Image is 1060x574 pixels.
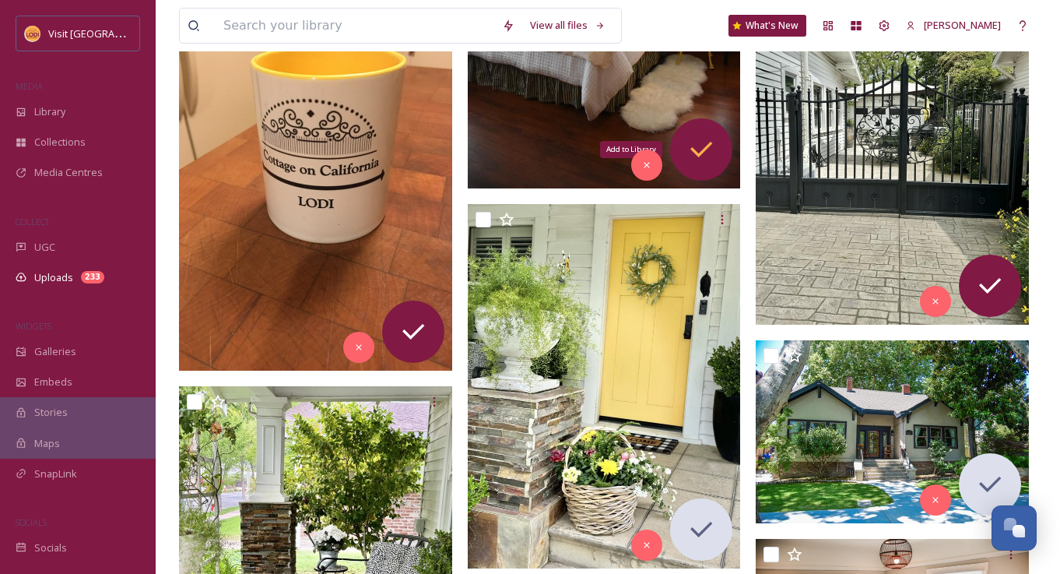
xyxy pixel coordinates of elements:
[34,270,73,285] span: Uploads
[34,135,86,150] span: Collections
[34,104,65,119] span: Library
[34,240,55,255] span: UGC
[48,26,169,40] span: Visit [GEOGRAPHIC_DATA]
[16,216,49,227] span: COLLECT
[756,340,1029,523] img: ext_1758667836.765093_oshamilt@pacbell.net-finches roost sunny day (1).jpg
[600,141,662,158] div: Add to Library
[34,467,77,481] span: SnapLink
[25,26,40,41] img: Square%20Social%20Visit%20Lodi.png
[16,320,51,332] span: WIDGETS
[898,10,1009,40] a: [PERSON_NAME]
[34,344,76,359] span: Galleries
[34,405,68,420] span: Stories
[81,271,104,283] div: 233
[34,541,67,555] span: Socials
[924,18,1001,32] span: [PERSON_NAME]
[34,375,72,389] span: Embeds
[468,204,741,569] img: ext_1759349053.538712_vanderhammdianne@gmail.com-IMG_0391.jpeg
[16,516,47,528] span: SOCIALS
[728,15,806,37] a: What's New
[522,10,613,40] a: View all files
[34,165,103,180] span: Media Centres
[34,436,60,451] span: Maps
[179,6,452,371] img: ext_1759349395.35255_vanderhammdianne@gmail.com-IMG_2035.jpeg
[216,9,494,43] input: Search your library
[992,505,1037,551] button: Open Chat
[16,80,43,92] span: MEDIA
